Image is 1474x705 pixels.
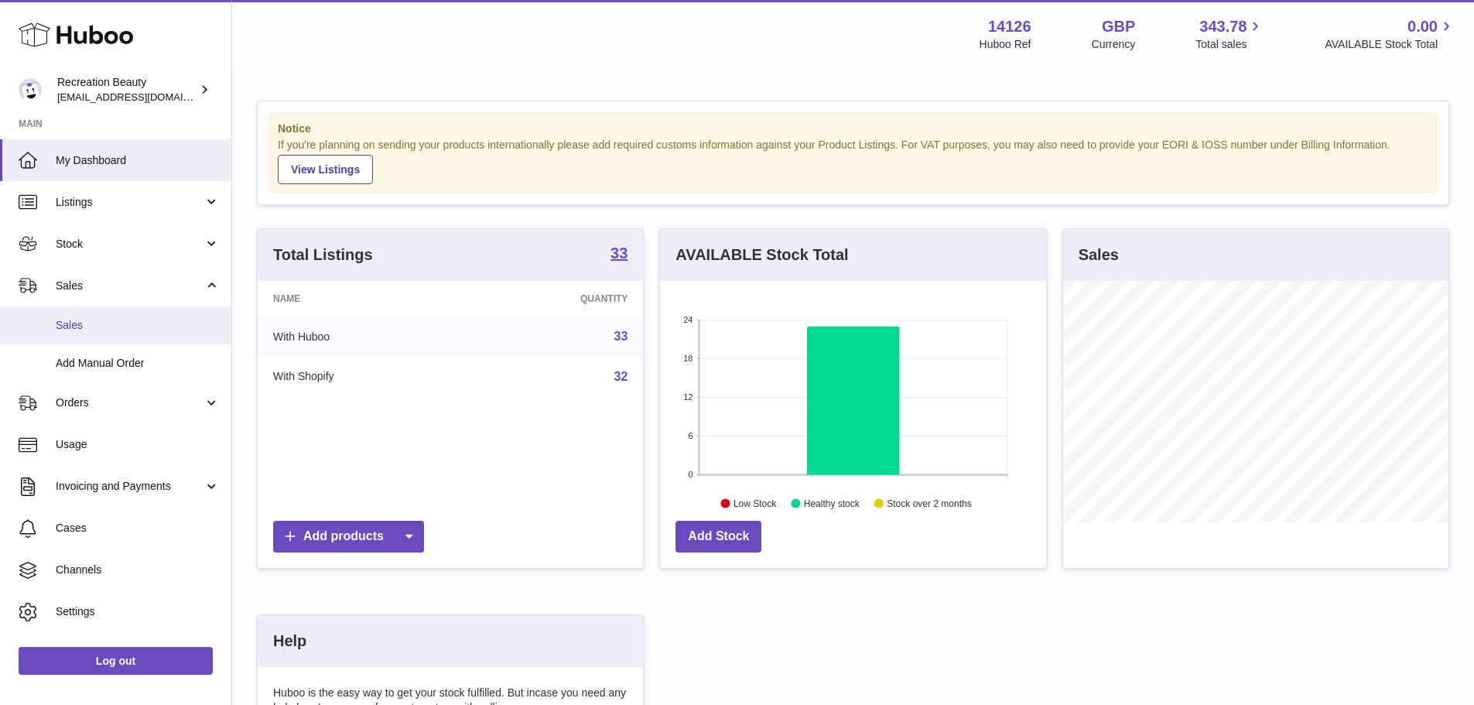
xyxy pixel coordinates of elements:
[1407,16,1438,37] span: 0.00
[1092,37,1136,52] div: Currency
[56,195,203,210] span: Listings
[258,357,466,397] td: With Shopify
[19,78,42,101] img: internalAdmin-14126@internal.huboo.com
[1325,37,1455,52] span: AVAILABLE Stock Total
[56,563,220,577] span: Channels
[56,479,203,494] span: Invoicing and Payments
[278,121,1428,136] strong: Notice
[278,155,373,184] a: View Listings
[56,318,220,333] span: Sales
[56,395,203,410] span: Orders
[1325,16,1455,52] a: 0.00 AVAILABLE Stock Total
[684,392,693,402] text: 12
[56,604,220,619] span: Settings
[1199,16,1247,37] span: 343.78
[610,245,628,261] strong: 33
[273,521,424,553] a: Add products
[675,521,761,553] a: Add Stock
[57,91,227,103] span: [EMAIL_ADDRESS][DOMAIN_NAME]
[258,281,466,317] th: Name
[56,521,220,536] span: Cases
[466,281,644,317] th: Quantity
[258,317,466,357] td: With Huboo
[1079,245,1119,265] h3: Sales
[980,37,1031,52] div: Huboo Ref
[887,498,972,508] text: Stock over 2 months
[19,647,213,675] a: Log out
[684,315,693,324] text: 24
[56,356,220,371] span: Add Manual Order
[1102,16,1135,37] strong: GBP
[614,330,628,343] a: 33
[988,16,1031,37] strong: 14126
[56,153,220,168] span: My Dashboard
[675,245,848,265] h3: AVAILABLE Stock Total
[56,237,203,252] span: Stock
[1195,37,1264,52] span: Total sales
[57,75,197,104] div: Recreation Beauty
[273,245,373,265] h3: Total Listings
[610,245,628,264] a: 33
[689,470,693,479] text: 0
[273,631,306,652] h3: Help
[689,431,693,440] text: 6
[804,498,860,508] text: Healthy stock
[278,138,1428,184] div: If you're planning on sending your products internationally please add required customs informati...
[1195,16,1264,52] a: 343.78 Total sales
[734,498,777,508] text: Low Stock
[56,437,220,452] span: Usage
[684,354,693,363] text: 18
[614,370,628,383] a: 32
[56,279,203,293] span: Sales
